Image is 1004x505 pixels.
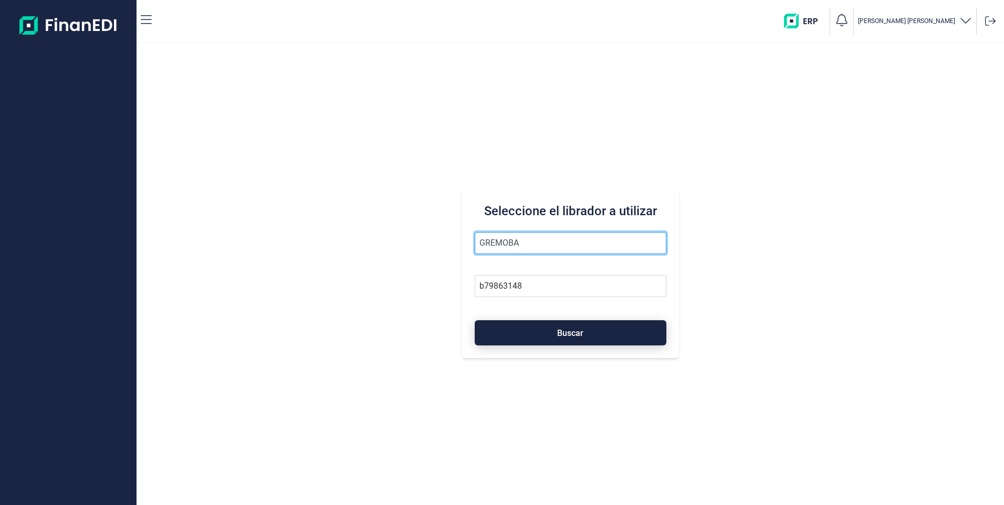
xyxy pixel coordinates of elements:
[858,17,955,25] p: [PERSON_NAME] [PERSON_NAME]
[475,232,666,254] input: Seleccione la razón social
[475,203,666,219] h3: Seleccione el librador a utilizar
[475,320,666,345] button: Buscar
[475,275,666,297] input: Busque por NIF
[858,14,972,29] button: [PERSON_NAME] [PERSON_NAME]
[784,14,825,28] img: erp
[557,329,583,337] span: Buscar
[19,8,118,42] img: Logo de aplicación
